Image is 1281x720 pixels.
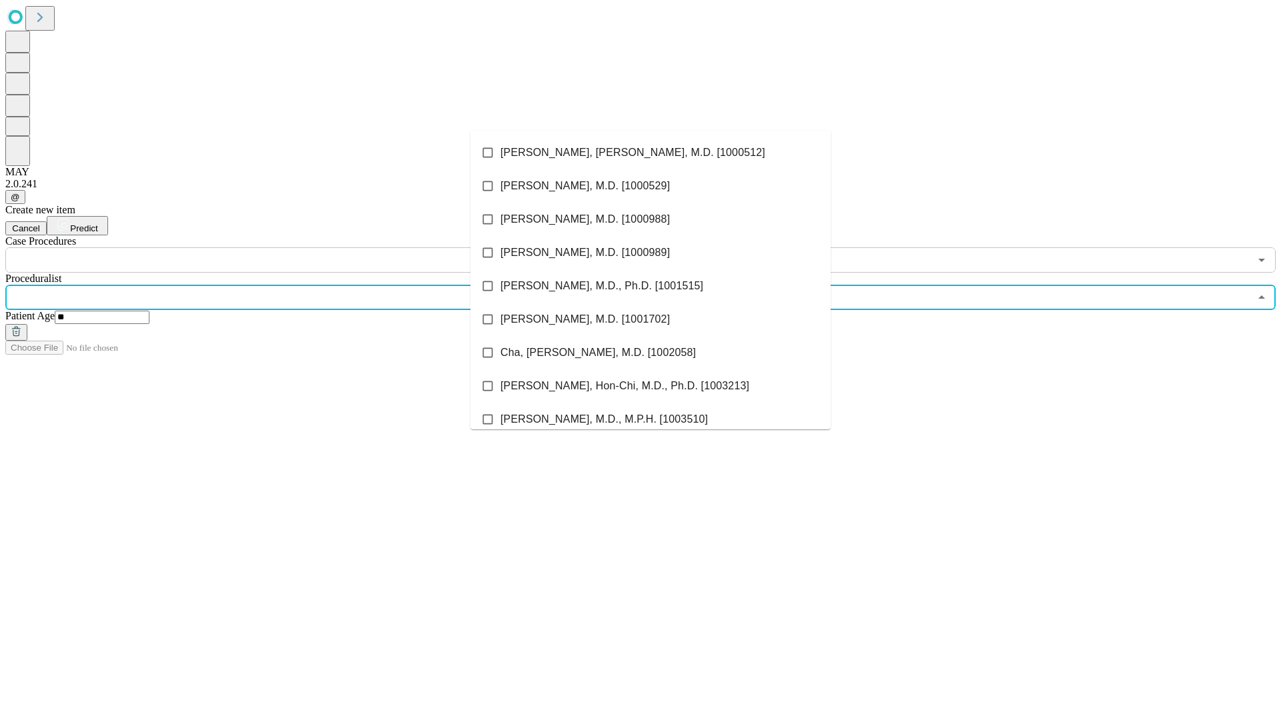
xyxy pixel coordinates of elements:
[500,145,765,161] span: [PERSON_NAME], [PERSON_NAME], M.D. [1000512]
[1252,288,1271,307] button: Close
[5,204,75,215] span: Create new item
[11,192,20,202] span: @
[70,223,97,233] span: Predict
[5,178,1276,190] div: 2.0.241
[5,235,76,247] span: Scheduled Procedure
[500,311,670,327] span: [PERSON_NAME], M.D. [1001702]
[5,190,25,204] button: @
[12,223,40,233] span: Cancel
[5,273,61,284] span: Proceduralist
[47,216,108,235] button: Predict
[500,211,670,227] span: [PERSON_NAME], M.D. [1000988]
[5,310,55,321] span: Patient Age
[500,411,708,427] span: [PERSON_NAME], M.D., M.P.H. [1003510]
[500,178,670,194] span: [PERSON_NAME], M.D. [1000529]
[1252,251,1271,269] button: Open
[500,245,670,261] span: [PERSON_NAME], M.D. [1000989]
[5,166,1276,178] div: MAY
[500,278,703,294] span: [PERSON_NAME], M.D., Ph.D. [1001515]
[500,345,696,361] span: Cha, [PERSON_NAME], M.D. [1002058]
[500,378,749,394] span: [PERSON_NAME], Hon-Chi, M.D., Ph.D. [1003213]
[5,221,47,235] button: Cancel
